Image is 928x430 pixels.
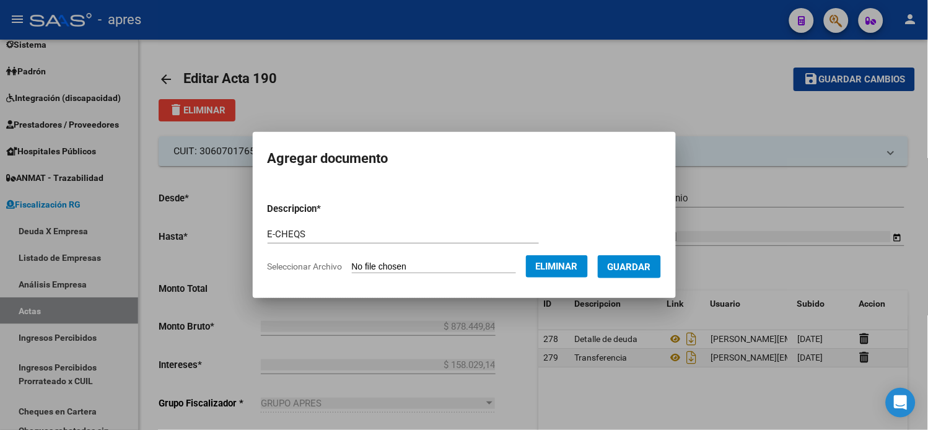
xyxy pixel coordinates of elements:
div: Open Intercom Messenger [886,388,916,418]
p: Descripcion [268,202,386,216]
button: Eliminar [526,255,588,278]
button: Guardar [598,255,661,278]
span: Seleccionar Archivo [268,261,343,271]
h2: Agregar documento [268,147,661,170]
span: Eliminar [536,261,578,272]
span: Guardar [608,261,651,273]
